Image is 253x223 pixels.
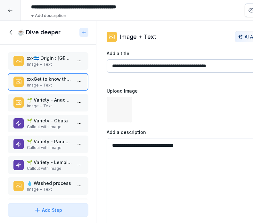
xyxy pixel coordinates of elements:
[34,207,62,213] div: Add Step
[8,136,88,153] div: 🌱 Variety - ParainemaCallout with Image
[27,82,72,88] p: Image + Text
[8,52,88,70] div: xxx🇭🇳 Origin : [GEOGRAPHIC_DATA], [GEOGRAPHIC_DATA]Image + Text
[27,124,72,130] p: Callout with Image
[27,180,72,186] p: 💧 Washed process
[27,55,72,62] p: xxx🇭🇳 Origin : [GEOGRAPHIC_DATA], [GEOGRAPHIC_DATA]
[8,156,88,174] div: 🌱 Variety - LempiraCallout with Image
[8,94,88,111] div: 🌱 Variety - Anacafé 14Image + Text
[27,186,72,192] p: Image + Text
[27,145,72,151] p: Callout with Image
[27,96,72,103] p: 🌱 Variety - Anacafé 14
[27,76,72,82] p: xxxGet to know the producer : [PERSON_NAME]
[27,62,72,67] p: Image + Text
[27,138,72,145] p: 🌱 Variety - Parainema
[17,29,61,36] h1: ☕ Dive deeper
[8,203,88,217] button: Add Step
[8,115,88,132] div: 🌱 Variety - ObataCallout with Image
[27,166,72,171] p: Callout with Image
[27,103,72,109] p: Image + Text
[8,177,88,195] div: 💧 Washed processImage + Text
[8,73,88,91] div: xxxGet to know the producer : [PERSON_NAME]Image + Text
[27,117,72,124] p: 🌱 Variety - Obata
[27,159,72,166] p: 🌱 Variety - Lempira
[31,12,66,19] p: + Add description
[120,32,156,41] p: Image + Text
